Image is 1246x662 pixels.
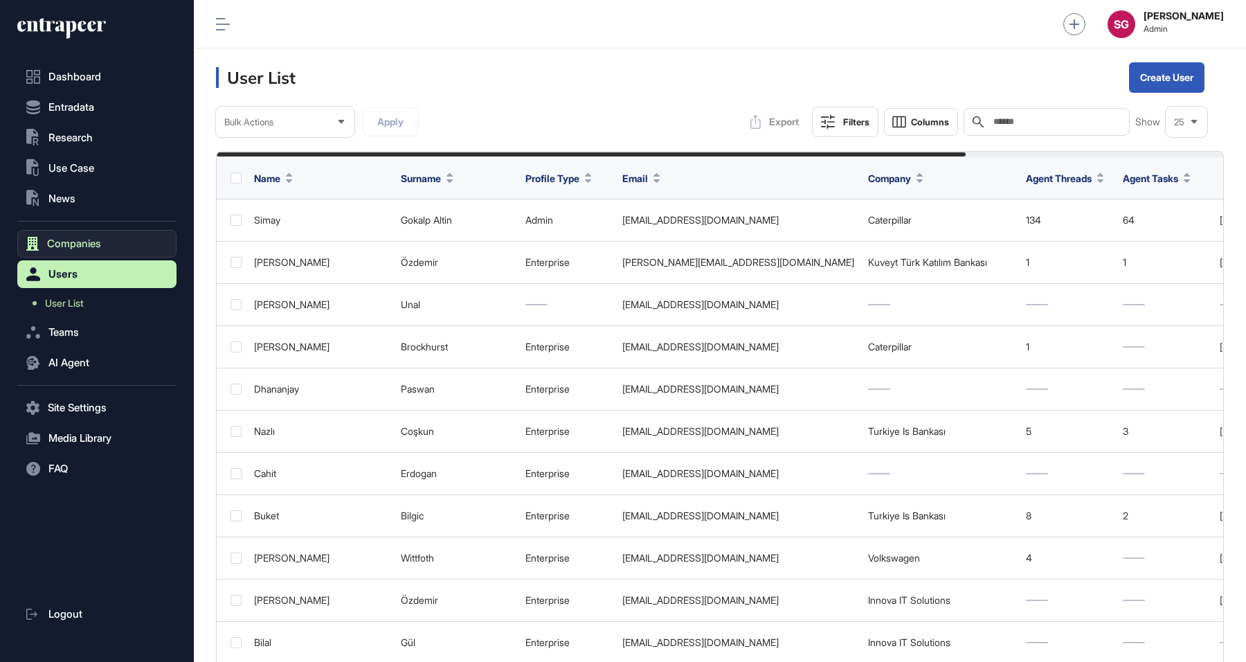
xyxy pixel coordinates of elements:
[525,171,592,186] button: Profile Type
[1026,215,1109,226] div: 134
[525,510,608,521] div: enterprise
[48,132,93,143] span: Research
[1123,510,1206,521] div: 2
[254,426,387,437] div: Nazlı
[401,341,512,352] div: Brockhurst
[1026,257,1109,268] div: 1
[48,269,78,280] span: Users
[17,124,177,152] button: Research
[868,256,987,268] a: Kuveyt Türk Katılım Bankası
[17,424,177,452] button: Media Library
[401,553,512,564] div: Wittfoth
[622,637,854,648] div: [EMAIL_ADDRESS][DOMAIN_NAME]
[911,117,949,127] span: Columns
[17,455,177,483] button: FAQ
[48,102,94,113] span: Entradata
[812,107,878,137] button: Filters
[17,63,177,91] a: Dashboard
[1026,171,1104,186] button: Agent Threads
[401,171,453,186] button: Surname
[1026,510,1109,521] div: 8
[622,299,854,310] div: [EMAIL_ADDRESS][DOMAIN_NAME]
[1026,553,1109,564] div: 4
[254,257,387,268] div: [PERSON_NAME]
[1144,10,1224,21] strong: [PERSON_NAME]
[401,637,512,648] div: Gül
[401,299,512,310] div: Unal
[1123,171,1178,186] span: Agent Tasks
[622,341,854,352] div: [EMAIL_ADDRESS][DOMAIN_NAME]
[17,154,177,182] button: Use Case
[525,426,608,437] div: enterprise
[401,215,512,226] div: Gokalp Altin
[1026,341,1109,352] div: 1
[48,402,107,413] span: Site Settings
[48,357,89,368] span: AI Agent
[17,349,177,377] button: AI Agent
[868,341,912,352] a: Caterpillar
[1108,10,1135,38] button: SG
[622,510,854,521] div: [EMAIL_ADDRESS][DOMAIN_NAME]
[525,171,579,186] span: Profile Type
[48,327,79,338] span: Teams
[254,171,293,186] button: Name
[48,71,101,82] span: Dashboard
[884,108,958,136] button: Columns
[525,215,608,226] div: admin
[48,463,68,474] span: FAQ
[48,433,111,444] span: Media Library
[868,425,946,437] a: Turkiye Is Bankası
[525,637,608,648] div: enterprise
[216,67,296,88] h3: User List
[1174,117,1184,127] span: 25
[868,594,950,606] a: Innova IT Solutions
[254,171,280,186] span: Name
[224,117,273,127] span: Bulk Actions
[1129,62,1204,93] button: Create User
[254,637,387,648] div: Bilal
[17,319,177,346] button: Teams
[1123,171,1191,186] button: Agent Tasks
[1123,426,1206,437] div: 3
[622,468,854,479] div: [EMAIL_ADDRESS][DOMAIN_NAME]
[17,600,177,628] a: Logout
[622,384,854,395] div: [EMAIL_ADDRESS][DOMAIN_NAME]
[525,595,608,606] div: enterprise
[401,426,512,437] div: Coşkun
[868,171,911,186] span: Company
[1026,171,1092,186] span: Agent Threads
[17,185,177,213] button: News
[254,341,387,352] div: [PERSON_NAME]
[525,384,608,395] div: enterprise
[622,257,854,268] div: [PERSON_NAME][EMAIL_ADDRESS][DOMAIN_NAME]
[525,553,608,564] div: enterprise
[525,341,608,352] div: enterprise
[401,171,441,186] span: Surname
[48,163,94,174] span: Use Case
[47,238,101,249] span: Companies
[254,553,387,564] div: [PERSON_NAME]
[868,552,920,564] a: Volkswagen
[622,171,660,186] button: Email
[525,257,608,268] div: enterprise
[622,595,854,606] div: [EMAIL_ADDRESS][DOMAIN_NAME]
[843,116,869,127] div: Filters
[45,298,84,309] span: User List
[401,510,512,521] div: Bilgic
[868,214,912,226] a: Caterpillar
[868,171,923,186] button: Company
[622,215,854,226] div: [EMAIL_ADDRESS][DOMAIN_NAME]
[24,291,177,316] a: User List
[743,108,806,136] button: Export
[1135,116,1160,127] span: Show
[48,609,82,620] span: Logout
[254,384,387,395] div: Dhananjay
[401,384,512,395] div: Paswan
[401,468,512,479] div: Erdogan
[401,257,512,268] div: Özdemir
[254,510,387,521] div: Buket
[525,468,608,479] div: enterprise
[622,553,854,564] div: [EMAIL_ADDRESS][DOMAIN_NAME]
[401,595,512,606] div: Özdemir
